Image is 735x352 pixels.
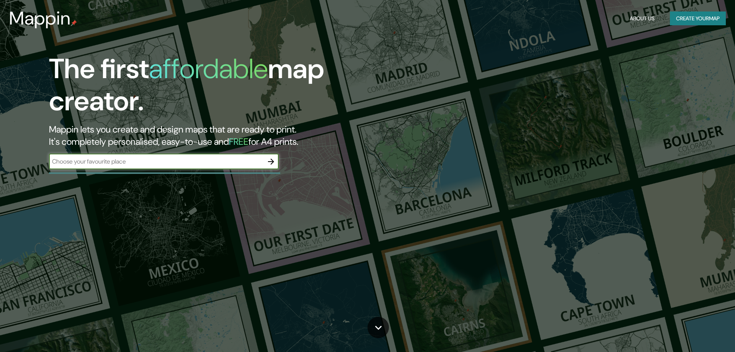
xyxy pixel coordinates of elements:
[149,51,268,87] h1: affordable
[49,157,263,166] input: Choose your favourite place
[71,20,77,26] img: mappin-pin
[49,123,416,148] h2: Mappin lets you create and design maps that are ready to print. It's completely personalised, eas...
[670,11,726,26] button: Create yourmap
[229,136,248,147] h5: FREE
[9,8,71,29] h3: Mappin
[49,53,416,123] h1: The first map creator.
[627,11,658,26] button: About Us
